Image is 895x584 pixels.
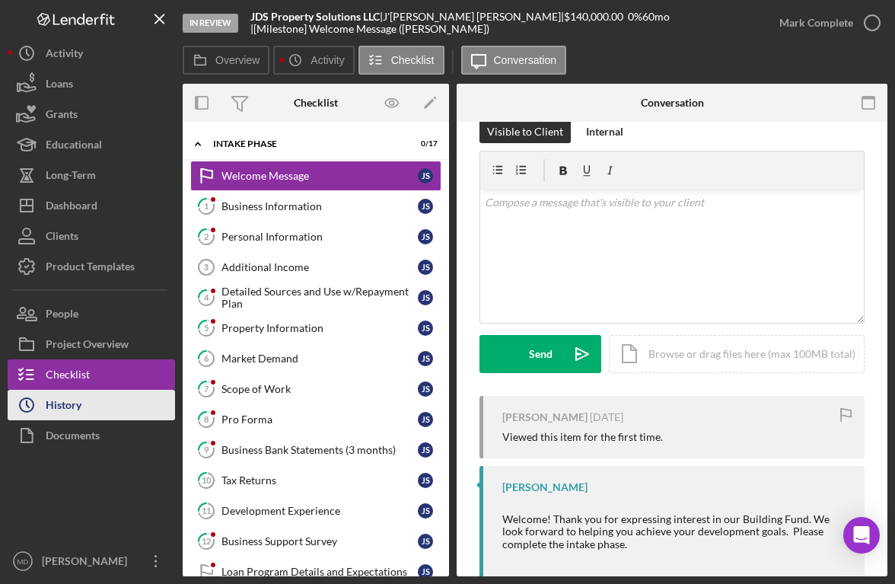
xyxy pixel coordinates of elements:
tspan: 11 [202,506,211,515]
button: Mark Complete [764,8,887,38]
tspan: 4 [204,292,209,302]
div: Checklist [46,359,90,394]
div: Send [529,335,553,373]
div: J S [418,199,433,214]
a: 4Detailed Sources and Use w/Repayment PlanJS [190,282,441,313]
div: [PERSON_NAME] [502,411,588,423]
a: 7Scope of WorkJS [190,374,441,404]
tspan: 5 [204,323,209,333]
button: Checklist [358,46,444,75]
button: Long-Term [8,160,175,190]
div: J S [418,168,433,183]
div: J S [418,412,433,427]
button: Activity [273,46,354,75]
div: J'[PERSON_NAME] [PERSON_NAME] | [383,11,564,23]
div: Market Demand [221,353,418,365]
div: Business Support Survey [221,535,418,547]
label: Activity [311,54,344,66]
div: J S [418,351,433,366]
button: Overview [183,46,269,75]
label: Overview [215,54,260,66]
a: 1Business InformationJS [190,191,441,222]
div: 60 mo [642,11,670,23]
button: MD[PERSON_NAME] [8,546,175,576]
a: 6Market DemandJS [190,343,441,374]
a: 5Property InformationJS [190,313,441,343]
div: $140,000.00 [564,11,628,23]
tspan: 3 [204,263,209,272]
a: 2Personal InformationJS [190,222,441,252]
button: Dashboard [8,190,175,221]
div: Documents [46,420,100,455]
div: 0 % [628,11,642,23]
div: J S [418,229,433,244]
div: Development Experience [221,505,418,517]
button: Checklist [8,359,175,390]
div: Conversation [641,97,704,109]
div: J S [418,260,433,275]
a: 10Tax ReturnsJS [190,465,441,496]
div: People [46,298,78,333]
div: Internal [586,120,623,143]
button: Product Templates [8,251,175,282]
div: Educational [46,129,102,164]
div: Grants [46,99,78,133]
a: Welcome MessageJS [190,161,441,191]
div: Business Bank Statements (3 months) [221,444,418,456]
div: J S [418,442,433,458]
div: Welcome! Thank you for expressing interest in our Building Fund. We look forward to helping you a... [502,513,849,550]
div: [PERSON_NAME] [38,546,137,580]
div: Welcome Message [221,170,418,182]
a: 12Business Support SurveyJS [190,526,441,557]
button: Loans [8,69,175,99]
div: 0 / 17 [410,139,438,148]
div: Tax Returns [221,474,418,487]
div: Loans [46,69,73,103]
tspan: 9 [204,445,209,455]
text: MD [18,557,29,566]
a: 9Business Bank Statements (3 months)JS [190,435,441,465]
tspan: 7 [204,384,209,394]
div: Mark Complete [779,8,853,38]
div: Business Information [221,200,418,212]
button: Project Overview [8,329,175,359]
time: 2025-07-03 15:53 [590,411,623,423]
button: Conversation [461,46,567,75]
button: Clients [8,221,175,251]
button: Educational [8,129,175,160]
div: [PERSON_NAME] [502,481,588,493]
button: Internal [578,120,631,143]
div: Detailed Sources and Use w/Repayment Plan [221,286,418,310]
label: Conversation [494,54,557,66]
a: 8Pro FormaJS [190,404,441,435]
div: Product Templates [46,251,135,286]
div: Loan Program Details and Expectations [221,566,418,578]
tspan: 12 [202,536,211,546]
div: J S [418,473,433,488]
a: 3Additional IncomeJS [190,252,441,282]
div: Clients [46,221,78,255]
button: Visible to Client [479,120,571,143]
div: Pro Forma [221,413,418,426]
div: Long-Term [46,160,96,194]
div: Viewed this item for the first time. [502,431,663,443]
a: People [8,298,175,329]
button: Activity [8,38,175,69]
div: Open Intercom Messenger [843,517,880,554]
label: Checklist [391,54,435,66]
div: Visible to Client [487,120,563,143]
div: Additional Income [221,261,418,273]
button: History [8,390,175,420]
a: 11Development ExperienceJS [190,496,441,526]
tspan: 10 [202,475,212,485]
div: J S [418,290,433,305]
div: Project Overview [46,329,129,363]
div: Dashboard [46,190,97,225]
